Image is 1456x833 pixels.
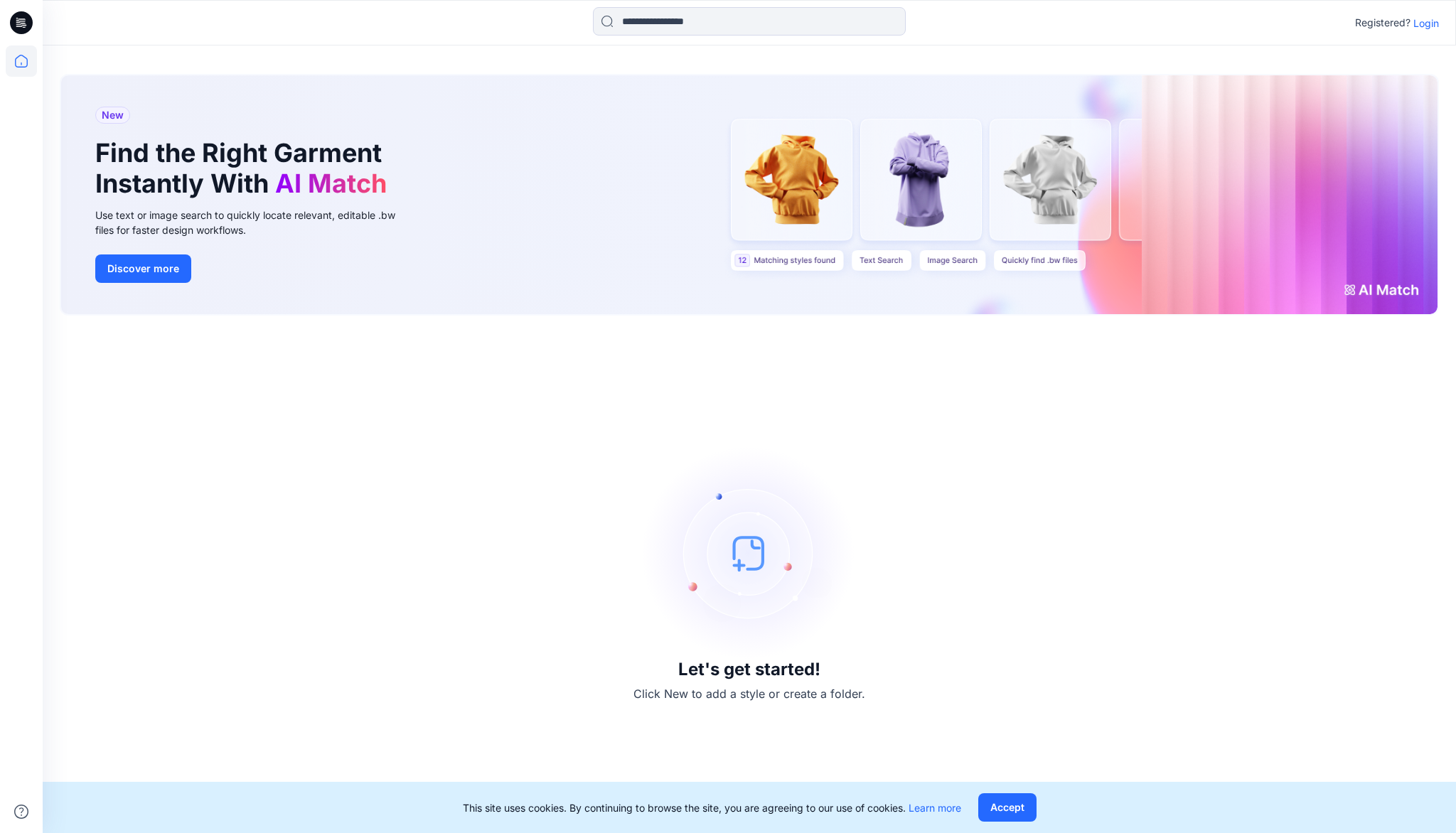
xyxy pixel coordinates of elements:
[633,685,865,702] p: Click New to add a style or create a folder.
[463,800,961,815] p: This site uses cookies. By continuing to browse the site, you are agreeing to our use of cookies.
[102,107,124,124] span: New
[643,446,856,660] img: empty-state-image.svg
[678,660,820,679] h3: Let's get started!
[1413,16,1439,31] p: Login
[95,254,191,283] button: Discover more
[275,168,387,199] span: AI Match
[95,138,394,199] h1: Find the Right Garment Instantly With
[1355,14,1410,31] p: Registered?
[95,208,415,237] div: Use text or image search to quickly locate relevant, editable .bw files for faster design workflows.
[909,802,961,814] a: Learn more
[978,793,1037,822] button: Accept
